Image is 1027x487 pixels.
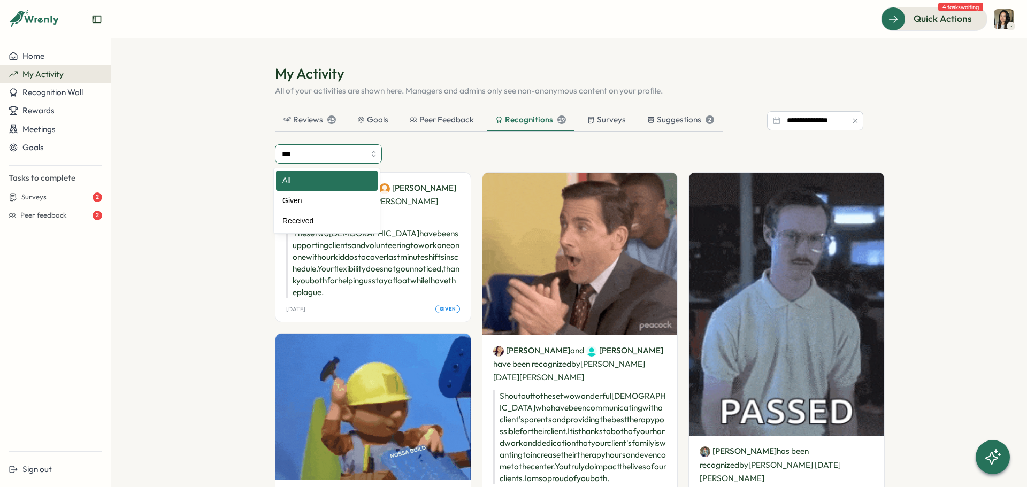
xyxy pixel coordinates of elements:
span: Goals [22,142,44,152]
span: given [440,305,456,313]
span: Quick Actions [914,12,972,26]
p: Shout out to these two wonderful [DEMOGRAPHIC_DATA] who have been communicating with a client's p... [493,390,667,484]
div: 29 [557,115,566,124]
span: Recognition Wall [22,87,83,97]
span: Home [22,51,44,61]
img: Olivia Arellano [379,183,390,194]
img: Recognition Image [689,173,884,436]
div: Surveys [587,114,626,126]
div: Reviews [283,114,336,126]
a: Chloe Miller[PERSON_NAME] [586,345,663,357]
div: 25 [327,115,336,124]
span: Meetings [22,124,56,134]
p: has been recognized by [PERSON_NAME] [DATE][PERSON_NAME] [700,444,873,484]
div: 2 [93,211,102,220]
span: Surveys [21,192,47,202]
img: Tawnie Green [493,346,504,357]
img: Chloe Miller [586,346,597,357]
p: Tasks to complete [9,172,102,184]
p: These two [DEMOGRAPHIC_DATA] have been supporting clients and volunteering to work one on one wit... [286,228,460,298]
img: Tabitha Morris [700,446,710,457]
span: Rewards [22,105,55,115]
span: Peer feedback [20,211,67,220]
div: Peer Feedback [410,114,474,126]
img: Rocio San Miguel [994,9,1014,29]
span: 4 tasks waiting [938,3,983,11]
div: Goals [357,114,388,126]
span: and [570,345,584,357]
div: All [276,171,378,191]
span: Sign out [22,464,52,474]
button: Quick Actions [881,7,987,30]
a: Olivia Arellano[PERSON_NAME] [379,182,456,194]
div: Suggestions [647,114,714,126]
div: Given [276,191,378,211]
div: Received [276,211,378,231]
h1: My Activity [275,64,863,83]
span: My Activity [22,69,64,79]
img: Recognition Image [275,334,471,480]
div: 2 [706,115,714,124]
a: Tabitha Morris[PERSON_NAME] [700,445,777,457]
div: Recognitions [495,114,566,126]
button: Expand sidebar [91,14,102,25]
div: 2 [93,192,102,202]
p: [DATE] [286,306,305,313]
img: Recognition Image [482,173,678,335]
a: Tawnie Green[PERSON_NAME] [493,345,570,357]
p: have been recognized by [PERSON_NAME] [DATE][PERSON_NAME] [493,344,667,384]
p: All of your activities are shown here. Managers and admins only see non-anonymous content on your... [275,85,863,97]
